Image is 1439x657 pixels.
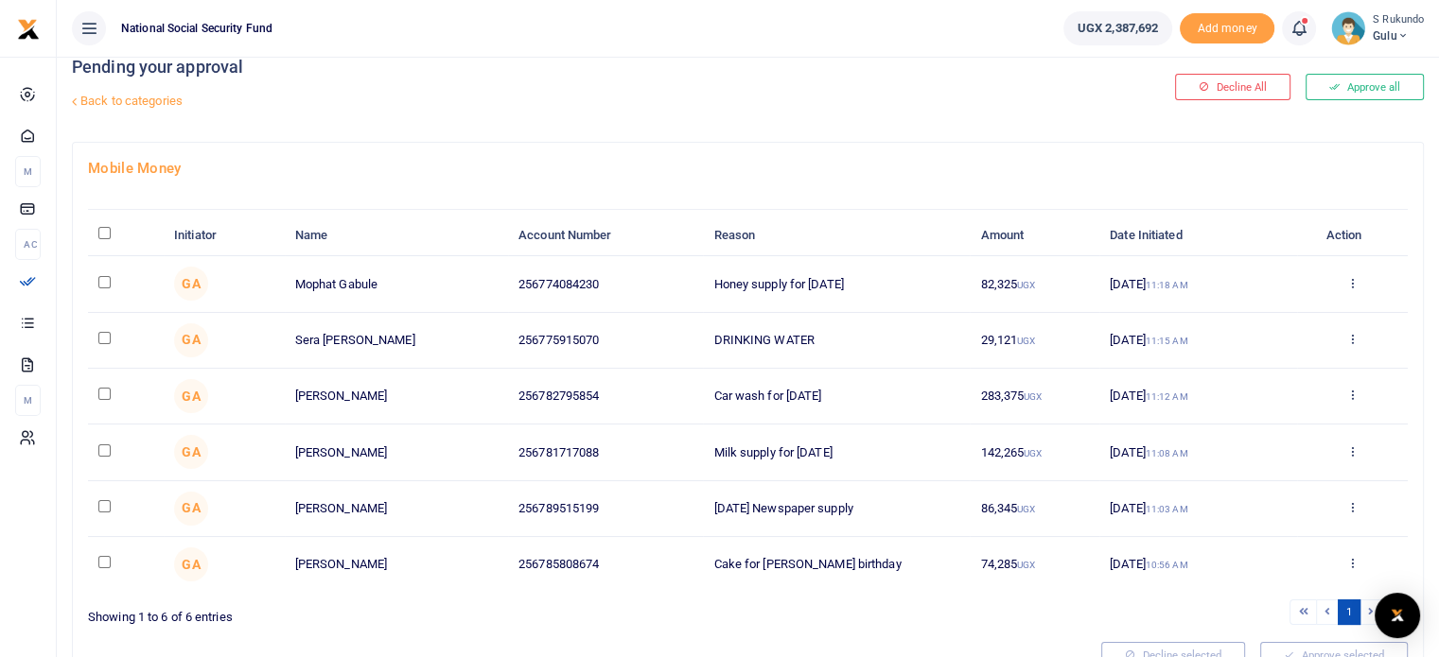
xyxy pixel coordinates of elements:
[970,424,1099,480] td: 142,265
[508,369,703,424] td: 256782795854
[1338,599,1360,625] a: 1
[1146,560,1188,570] small: 10:56 AM
[1078,19,1158,38] span: UGX 2,387,692
[1099,481,1297,537] td: [DATE]
[15,385,41,416] li: M
[1146,336,1188,346] small: 11:15 AM
[508,256,703,312] td: 256774084230
[88,597,741,627] div: Showing 1 to 6 of 6 entries
[174,379,208,413] span: Gatruade Angucia
[88,158,1408,179] h4: Mobile Money
[164,216,285,256] th: Initiator: activate to sort column ascending
[703,537,970,592] td: Cake for [PERSON_NAME] birthday
[970,216,1099,256] th: Amount: activate to sort column ascending
[1331,11,1365,45] img: profile-user
[1056,11,1180,45] li: Wallet ballance
[970,313,1099,369] td: 29,121
[1146,504,1188,514] small: 11:03 AM
[970,481,1099,537] td: 86,345
[17,18,40,41] img: logo-small
[15,229,41,260] li: Ac
[1099,369,1297,424] td: [DATE]
[1099,256,1297,312] td: [DATE]
[1017,504,1035,514] small: UGX
[703,369,970,424] td: Car wash for [DATE]
[970,256,1099,312] td: 82,325
[114,20,280,37] span: National Social Security Fund
[1331,11,1424,45] a: profile-user S Rukundo Gulu
[703,424,970,480] td: Milk supply for [DATE]
[1175,74,1290,100] button: Decline All
[703,216,970,256] th: Reason: activate to sort column ascending
[1373,27,1424,44] span: Gulu
[285,481,508,537] td: [PERSON_NAME]
[285,313,508,369] td: Sera [PERSON_NAME]
[174,492,208,526] span: Gatruade Angucia
[17,21,40,35] a: logo-small logo-large logo-large
[285,369,508,424] td: [PERSON_NAME]
[1180,13,1274,44] li: Toup your wallet
[1180,13,1274,44] span: Add money
[1099,313,1297,369] td: [DATE]
[1099,424,1297,480] td: [DATE]
[1146,391,1188,402] small: 11:12 AM
[285,424,508,480] td: [PERSON_NAME]
[174,267,208,301] span: Gatruade Angucia
[1297,216,1408,256] th: Action: activate to sort column ascending
[174,323,208,357] span: Gatruade Angucia
[285,216,508,256] th: Name: activate to sort column ascending
[1017,560,1035,570] small: UGX
[1146,280,1188,290] small: 11:18 AM
[1306,74,1424,100] button: Approve all
[970,369,1099,424] td: 283,375
[15,156,41,187] li: M
[970,537,1099,592] td: 74,285
[703,481,970,537] td: [DATE] Newspaper supply
[1063,11,1172,45] a: UGX 2,387,692
[72,57,968,78] h4: Pending your approval
[508,424,703,480] td: 256781717088
[703,313,970,369] td: DRINKING WATER
[88,216,164,256] th: : activate to sort column descending
[703,256,970,312] td: Honey supply for [DATE]
[285,256,508,312] td: Mophat Gabule
[1373,12,1424,28] small: S Rukundo
[1099,537,1297,592] td: [DATE]
[1375,593,1420,638] div: Open Intercom Messenger
[285,537,508,592] td: [PERSON_NAME]
[1017,280,1035,290] small: UGX
[174,435,208,469] span: Gatruade Angucia
[1180,20,1274,34] a: Add money
[1024,391,1042,402] small: UGX
[1099,216,1297,256] th: Date Initiated: activate to sort column ascending
[508,313,703,369] td: 256775915070
[508,537,703,592] td: 256785808674
[1017,336,1035,346] small: UGX
[174,547,208,581] span: Gatruade Angucia
[1024,448,1042,458] small: UGX
[508,481,703,537] td: 256789515199
[67,85,968,117] a: Back to categories
[1146,448,1188,458] small: 11:08 AM
[508,216,703,256] th: Account Number: activate to sort column ascending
